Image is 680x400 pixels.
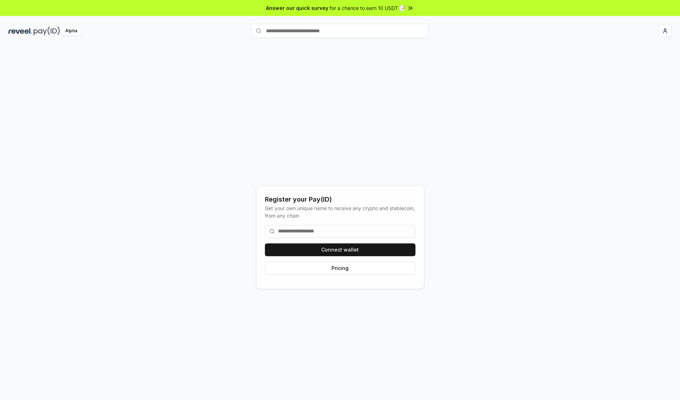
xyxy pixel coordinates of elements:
button: Pricing [265,262,415,275]
span: for a chance to earn 10 USDT 📝 [330,4,406,12]
div: Register your Pay(ID) [265,195,415,204]
div: Alpha [61,27,81,35]
img: pay_id [34,27,60,35]
img: reveel_dark [8,27,32,35]
div: Get your own unique name to receive any crypto and stablecoin, from any chain [265,204,415,219]
button: Connect wallet [265,243,415,256]
span: Answer our quick survey [266,4,328,12]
